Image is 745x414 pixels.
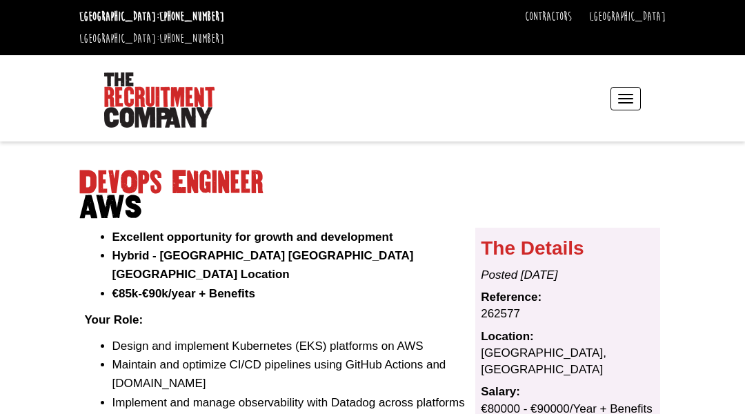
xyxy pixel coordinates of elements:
[79,170,666,220] h1: DevOps Engineer
[589,9,666,24] a: [GEOGRAPHIC_DATA]
[481,289,655,306] dt: Reference:
[525,9,572,24] a: Contractors
[481,328,655,345] dt: Location:
[76,28,228,50] li: [GEOGRAPHIC_DATA]:
[112,249,414,281] strong: Hybrid - [GEOGRAPHIC_DATA] [GEOGRAPHIC_DATA] [GEOGRAPHIC_DATA] Location
[85,313,143,326] strong: Your Role:
[112,230,393,244] strong: Excellent opportunity for growth and development
[104,72,215,128] img: The Recruitment Company
[159,31,224,46] a: [PHONE_NUMBER]
[159,9,224,24] a: [PHONE_NUMBER]
[481,306,655,322] dd: 262577
[112,337,466,355] li: Design and implement Kubernetes (EKS) platforms on AWS
[76,6,228,28] li: [GEOGRAPHIC_DATA]:
[481,268,557,282] i: Posted [DATE]
[112,393,466,412] li: Implement and manage observability with Datadog across platforms
[112,287,255,300] strong: €85k-€90k/year + Benefits
[112,355,466,393] li: Maintain and optimize CI/CD pipelines using GitHub Actions and [DOMAIN_NAME]
[481,238,655,259] h3: The Details
[79,195,666,220] span: AWS
[481,345,655,379] dd: [GEOGRAPHIC_DATA], [GEOGRAPHIC_DATA]
[481,384,655,400] dt: Salary:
